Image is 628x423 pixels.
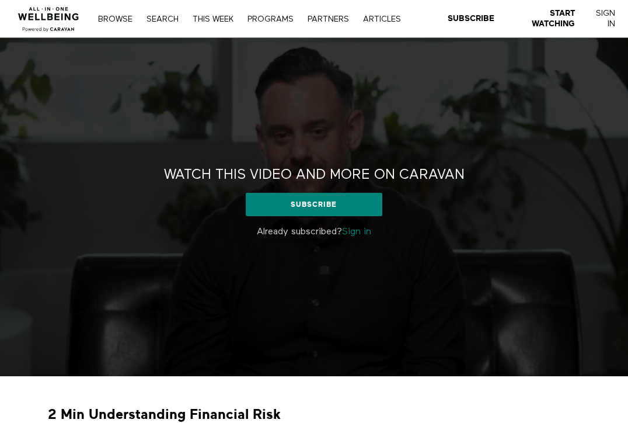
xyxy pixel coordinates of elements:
[187,15,239,23] a: THIS WEEK
[342,227,371,237] a: Sign in
[357,15,407,23] a: ARTICLES
[448,14,494,23] strong: Subscribe
[92,13,406,25] nav: Primary
[587,8,615,29] a: Sign In
[302,15,355,23] a: PARTNERS
[164,166,465,184] h2: Watch this video and more on CARAVAN
[246,193,382,216] a: Subscribe
[141,15,184,23] a: Search
[242,15,299,23] a: PROGRAMS
[172,225,456,239] p: Already subscribed?
[448,13,494,24] a: Subscribe
[506,8,575,29] a: Start Watching
[532,9,575,28] strong: Start Watching
[92,15,138,23] a: Browse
